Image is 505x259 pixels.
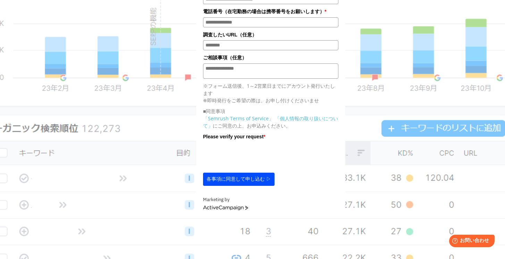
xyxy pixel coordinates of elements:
label: Please verify your request [203,133,338,140]
iframe: reCAPTCHA [203,142,309,169]
a: 「個人情報の取り扱いについて」 [203,115,338,129]
p: にご同意の上、お申込みください。 [203,115,338,129]
div: Marketing by [203,196,338,204]
label: ご相談事項（任意） [203,54,338,61]
label: 調査したいURL（任意） [203,31,338,38]
label: 電話番号（在宅勤務の場合は携帯番号をお願いします） [203,8,338,15]
a: 「Semrush Terms of Service」 [203,115,273,122]
p: ※フォーム送信後、1～2営業日までにアカウント発行いたします ※即時発行をご希望の際は、お申し付けくださいませ [203,82,338,104]
p: ■同意事項 [203,107,338,115]
button: 各事項に同意して申し込む ▷ [203,173,275,186]
iframe: Help widget launcher [443,232,497,251]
